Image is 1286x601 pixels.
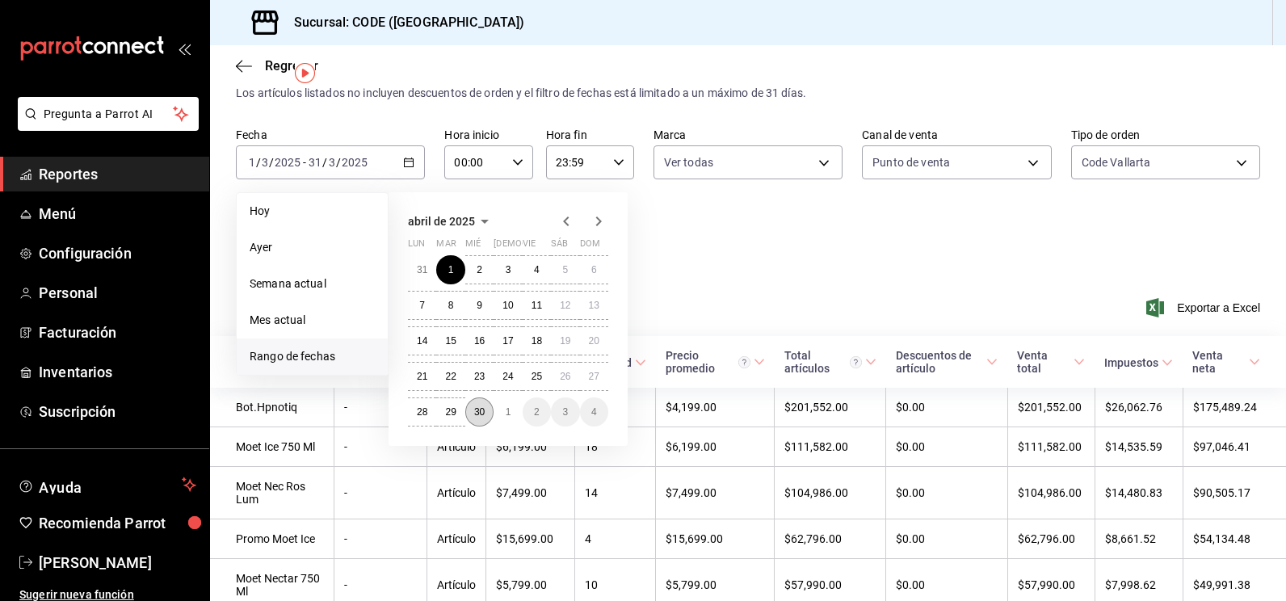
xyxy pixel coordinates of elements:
[656,467,775,519] td: $7,499.00
[589,335,599,347] abbr: 20 de abril de 2025
[1183,519,1286,559] td: $54,134.48
[580,291,608,320] button: 13 de abril de 2025
[465,238,481,255] abbr: miércoles
[580,397,608,427] button: 4 de mayo de 2025
[445,371,456,382] abbr: 22 de abril de 2025
[210,388,334,427] td: Bot.Hpnotiq
[465,362,494,391] button: 23 de abril de 2025
[11,117,199,134] a: Pregunta a Parrot AI
[39,322,196,343] span: Facturación
[39,512,196,534] span: Recomienda Parrot
[486,519,575,559] td: $15,699.00
[417,264,427,275] abbr: 31 de marzo de 2025
[1071,129,1260,141] label: Tipo de orden
[494,255,522,284] button: 3 de abril de 2025
[436,238,456,255] abbr: martes
[1007,467,1095,519] td: $104,986.00
[1095,519,1183,559] td: $8,661.52
[417,335,427,347] abbr: 14 de abril de 2025
[448,264,454,275] abbr: 1 de abril de 2025
[236,58,318,74] button: Regresar
[494,326,522,355] button: 17 de abril de 2025
[666,349,750,375] div: Precio promedio
[448,300,454,311] abbr: 8 de abril de 2025
[551,397,579,427] button: 3 de mayo de 2025
[560,300,570,311] abbr: 12 de abril de 2025
[560,335,570,347] abbr: 19 de abril de 2025
[562,406,568,418] abbr: 3 de mayo de 2025
[534,406,540,418] abbr: 2 de mayo de 2025
[523,291,551,320] button: 11 de abril de 2025
[417,371,427,382] abbr: 21 de abril de 2025
[589,300,599,311] abbr: 13 de abril de 2025
[465,291,494,320] button: 9 de abril de 2025
[862,129,1051,141] label: Canal de venta
[18,97,199,131] button: Pregunta a Parrot AI
[784,349,876,375] span: Total artículos
[39,552,196,574] span: [PERSON_NAME]
[589,371,599,382] abbr: 27 de abril de 2025
[250,239,375,256] span: Ayer
[334,427,427,467] td: -
[322,156,327,169] span: /
[486,427,575,467] td: $6,199.00
[784,349,862,375] div: Total artículos
[1183,388,1286,427] td: $175,489.24
[408,397,436,427] button: 28 de abril de 2025
[419,300,425,311] abbr: 7 de abril de 2025
[494,238,589,255] abbr: jueves
[896,349,998,375] span: Descuentos de artículo
[250,275,375,292] span: Semana actual
[551,255,579,284] button: 5 de abril de 2025
[39,203,196,225] span: Menú
[408,238,425,255] abbr: lunes
[1082,154,1151,170] span: Code Vallarta
[477,264,482,275] abbr: 2 de abril de 2025
[551,238,568,255] abbr: sábado
[886,519,1008,559] td: $0.00
[341,156,368,169] input: ----
[427,427,486,467] td: Artículo
[295,63,315,83] img: Tooltip marker
[474,335,485,347] abbr: 16 de abril de 2025
[580,238,600,255] abbr: domingo
[546,129,634,141] label: Hora fin
[1095,467,1183,519] td: $14,480.83
[408,362,436,391] button: 21 de abril de 2025
[551,362,579,391] button: 26 de abril de 2025
[1007,519,1095,559] td: $62,796.00
[523,326,551,355] button: 18 de abril de 2025
[1183,427,1286,467] td: $97,046.41
[178,42,191,55] button: open_drawer_menu
[408,255,436,284] button: 31 de marzo de 2025
[532,335,542,347] abbr: 18 de abril de 2025
[886,388,1008,427] td: $0.00
[1017,349,1070,375] div: Venta total
[591,406,597,418] abbr: 4 de mayo de 2025
[575,427,656,467] td: 18
[303,156,306,169] span: -
[560,371,570,382] abbr: 26 de abril de 2025
[775,467,886,519] td: $104,986.00
[248,156,256,169] input: --
[465,326,494,355] button: 16 de abril de 2025
[436,291,464,320] button: 8 de abril de 2025
[494,397,522,427] button: 1 de mayo de 2025
[408,215,475,228] span: abril de 2025
[39,282,196,304] span: Personal
[427,519,486,559] td: Artículo
[494,362,522,391] button: 24 de abril de 2025
[465,255,494,284] button: 2 de abril de 2025
[886,427,1008,467] td: $0.00
[436,362,464,391] button: 22 de abril de 2025
[336,156,341,169] span: /
[1104,356,1158,369] div: Impuestos
[474,371,485,382] abbr: 23 de abril de 2025
[477,300,482,311] abbr: 9 de abril de 2025
[1183,467,1286,519] td: $90,505.17
[738,356,750,368] svg: Precio promedio = Total artículos / cantidad
[656,427,775,467] td: $6,199.00
[436,255,464,284] button: 1 de abril de 2025
[465,397,494,427] button: 30 de abril de 2025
